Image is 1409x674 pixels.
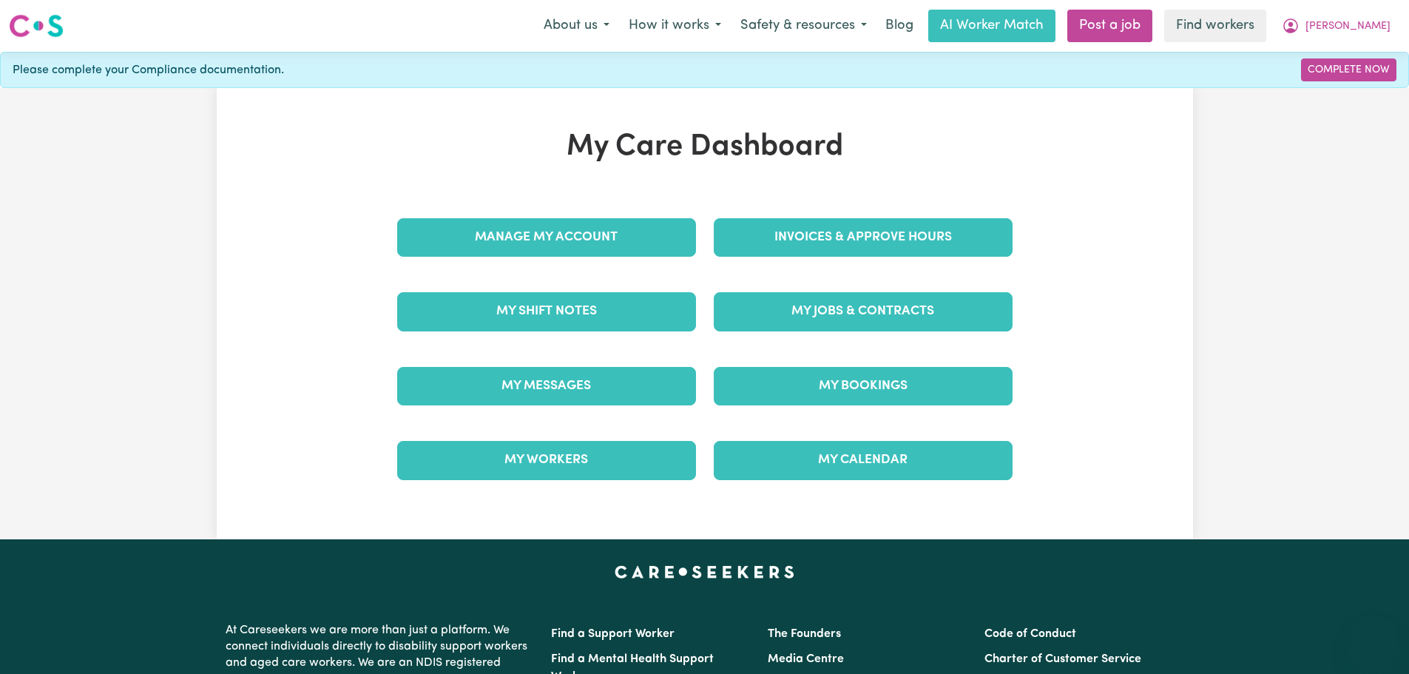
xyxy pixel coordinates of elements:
[1301,58,1396,81] a: Complete Now
[1272,10,1400,41] button: My Account
[534,10,619,41] button: About us
[1350,615,1397,662] iframe: Button to launch messaging window
[397,367,696,405] a: My Messages
[9,9,64,43] a: Careseekers logo
[397,218,696,257] a: Manage My Account
[984,653,1141,665] a: Charter of Customer Service
[714,367,1013,405] a: My Bookings
[714,292,1013,331] a: My Jobs & Contracts
[9,13,64,39] img: Careseekers logo
[13,61,284,79] span: Please complete your Compliance documentation.
[1305,18,1391,35] span: [PERSON_NAME]
[714,218,1013,257] a: Invoices & Approve Hours
[768,628,841,640] a: The Founders
[397,441,696,479] a: My Workers
[619,10,731,41] button: How it works
[1067,10,1152,42] a: Post a job
[397,292,696,331] a: My Shift Notes
[731,10,876,41] button: Safety & resources
[1164,10,1266,42] a: Find workers
[928,10,1055,42] a: AI Worker Match
[714,441,1013,479] a: My Calendar
[551,628,675,640] a: Find a Support Worker
[876,10,922,42] a: Blog
[768,653,844,665] a: Media Centre
[615,566,794,578] a: Careseekers home page
[984,628,1076,640] a: Code of Conduct
[388,129,1021,165] h1: My Care Dashboard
